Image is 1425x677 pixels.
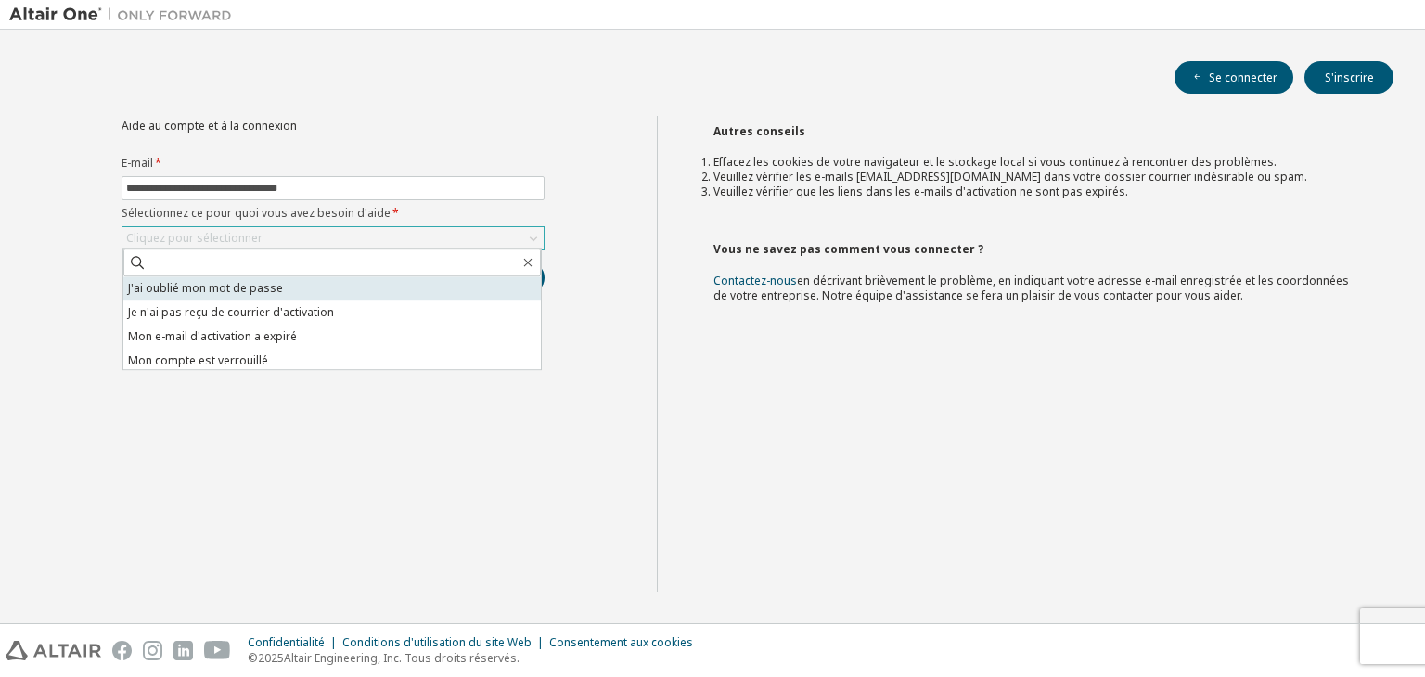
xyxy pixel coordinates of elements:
img: facebook.svg [112,641,132,660]
font: Aide au compte et à la connexion [122,118,297,134]
font: Vous ne savez pas comment vous connecter ? [713,241,983,257]
font: Veuillez vérifier que les liens dans les e-mails d'activation ne sont pas expirés. [713,184,1128,199]
font: Consentement aux cookies [549,634,693,650]
font: © [248,650,258,666]
div: Cliquez pour sélectionner [122,227,544,249]
font: Altair Engineering, Inc. Tous droits réservés. [284,650,520,666]
img: instagram.svg [143,641,162,660]
font: S'inscrire [1325,70,1374,85]
a: Contactez-nous [713,273,797,288]
font: Veuillez vérifier les e-mails [EMAIL_ADDRESS][DOMAIN_NAME] dans votre dossier courrier indésirabl... [713,169,1307,185]
font: E-mail [122,155,153,171]
font: en décrivant brièvement le problème, en indiquant votre adresse e-mail enregistrée et les coordon... [713,273,1349,303]
font: 2025 [258,650,284,666]
font: Autres conseils [713,123,805,139]
img: altair_logo.svg [6,641,101,660]
img: youtube.svg [204,641,231,660]
img: linkedin.svg [173,641,193,660]
font: Confidentialité [248,634,325,650]
button: S'inscrire [1304,61,1393,94]
font: Sélectionnez ce pour quoi vous avez besoin d'aide [122,205,391,221]
font: Effacez les cookies de votre navigateur et le stockage local si vous continuez à rencontrer des p... [713,154,1277,170]
font: Conditions d'utilisation du site Web [342,634,532,650]
font: J'ai oublié mon mot de passe [128,280,283,296]
button: Se connecter [1175,61,1293,94]
img: Altaïr Un [9,6,241,24]
font: Cliquez pour sélectionner [126,230,263,246]
font: Se connecter [1209,70,1277,85]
